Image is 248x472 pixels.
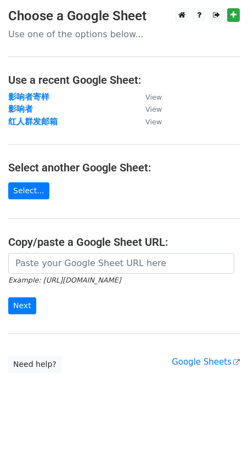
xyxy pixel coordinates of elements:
a: Need help? [8,356,61,373]
a: 影响者寄样 [8,92,49,102]
small: Example: [URL][DOMAIN_NAME] [8,276,121,284]
h3: Choose a Google Sheet [8,8,240,24]
small: View [145,105,162,113]
input: Next [8,297,36,314]
a: View [134,92,162,102]
small: View [145,93,162,101]
input: Paste your Google Sheet URL here [8,253,234,274]
h4: Use a recent Google Sheet: [8,73,240,87]
a: View [134,104,162,114]
a: 影响者 [8,104,33,114]
p: Use one of the options below... [8,28,240,40]
a: Select... [8,182,49,199]
a: View [134,117,162,126]
a: Google Sheets [172,357,240,367]
a: 红人群发邮箱 [8,117,58,126]
small: View [145,118,162,126]
h4: Copy/paste a Google Sheet URL: [8,235,240,249]
h4: Select another Google Sheet: [8,161,240,174]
